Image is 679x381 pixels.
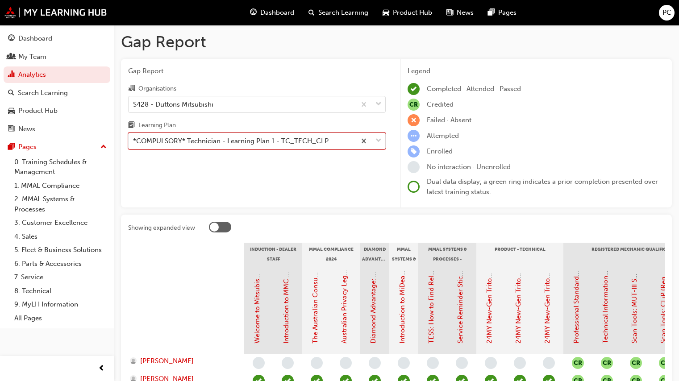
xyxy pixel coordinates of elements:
[11,155,110,179] a: 0. Training Schedules & Management
[128,224,195,232] div: Showing expanded view
[369,233,377,344] a: Diamond Advantage: Fundamentals
[11,270,110,284] a: 7. Service
[408,145,420,157] span: learningRecordVerb_ENROLL-icon
[427,357,439,369] span: learningRecordVerb_NONE-icon
[427,178,658,196] span: Dual data display; a green ring indicates a prior completion presented over latest training status.
[456,263,464,344] a: Service Reminder Stickers
[4,139,110,155] button: Pages
[318,8,368,18] span: Search Learning
[340,357,352,369] span: learningRecordVerb_NONE-icon
[140,356,194,366] span: [PERSON_NAME]
[408,114,420,126] span: learningRecordVerb_FAIL-icon
[408,99,420,111] span: null-icon
[8,125,15,133] span: news-icon
[11,192,110,216] a: 2. MMAL Systems & Processes
[427,116,471,124] span: Failed · Absent
[18,106,58,116] div: Product Hub
[128,66,386,76] span: Gap Report
[128,122,135,130] span: learningplan-icon
[498,8,517,18] span: Pages
[408,130,420,142] span: learningRecordVerb_ATTEMPT-icon
[301,4,375,22] a: search-iconSearch Learning
[8,35,15,43] span: guage-icon
[457,8,474,18] span: News
[476,243,563,265] div: Product - Technical
[282,357,294,369] span: learningRecordVerb_NONE-icon
[375,135,382,147] span: down-icon
[11,243,110,257] a: 5. Fleet & Business Solutions
[11,298,110,311] a: 9. MyLH Information
[601,357,613,369] button: null-icon
[375,4,439,22] a: car-iconProduct Hub
[543,357,555,369] span: learningRecordVerb_NONE-icon
[8,107,15,115] span: car-icon
[389,243,418,265] div: MMAL Systems & Processes - General
[4,66,110,83] a: Analytics
[8,53,15,61] span: people-icon
[8,71,15,79] span: chart-icon
[253,357,265,369] span: learningRecordVerb_NONE-icon
[572,357,584,369] button: null-icon
[427,100,454,108] span: Credited
[408,66,665,76] div: Legend
[383,7,389,18] span: car-icon
[4,29,110,139] button: DashboardMy TeamAnalyticsSearch LearningProduct HubNews
[8,89,14,97] span: search-icon
[18,52,46,62] div: My Team
[659,5,675,21] button: PC
[133,136,329,146] div: *COMPULSORY* Technician - Learning Plan 1 - TC_TECH_CLP
[393,8,432,18] span: Product Hub
[398,357,410,369] span: learningRecordVerb_NONE-icon
[18,88,68,98] div: Search Learning
[302,243,360,265] div: MMAL Compliance 2024
[11,230,110,244] a: 4. Sales
[8,143,15,151] span: pages-icon
[138,121,176,130] div: Learning Plan
[18,142,37,152] div: Pages
[446,7,453,18] span: news-icon
[133,99,213,109] div: S428 - Duttons Mitsubishi
[11,216,110,230] a: 3. Customer Excellence
[18,124,35,134] div: News
[130,356,236,366] a: [PERSON_NAME]
[18,33,52,44] div: Dashboard
[4,49,110,65] a: My Team
[427,147,453,155] span: Enrolled
[360,243,389,265] div: Diamond Advantage - Fundamentals
[514,357,526,369] span: learningRecordVerb_NONE-icon
[418,243,476,265] div: MMAL Systems & Processes - Technical
[485,357,497,369] span: learningRecordVerb_NONE-icon
[4,85,110,101] a: Search Learning
[244,243,302,265] div: Induction - Dealer Staff
[456,357,468,369] span: learningRecordVerb_NONE-icon
[311,357,323,369] span: learningRecordVerb_NONE-icon
[408,161,420,173] span: learningRecordVerb_NONE-icon
[427,85,521,93] span: Completed · Attended · Passed
[4,7,107,18] img: mmal
[4,103,110,119] a: Product Hub
[243,4,301,22] a: guage-iconDashboard
[11,311,110,325] a: All Pages
[121,32,672,52] h1: Gap Report
[375,99,382,110] span: down-icon
[98,363,105,374] span: prev-icon
[439,4,481,22] a: news-iconNews
[260,8,294,18] span: Dashboard
[630,357,642,369] button: null-icon
[369,357,381,369] span: learningRecordVerb_NONE-icon
[4,30,110,47] a: Dashboard
[308,7,315,18] span: search-icon
[11,284,110,298] a: 8. Technical
[4,121,110,137] a: News
[488,7,495,18] span: pages-icon
[659,357,671,369] button: null-icon
[11,257,110,271] a: 6. Parts & Accessories
[398,250,406,344] a: Introduction to MiDealerAssist
[427,132,459,140] span: Attempted
[128,85,135,93] span: organisation-icon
